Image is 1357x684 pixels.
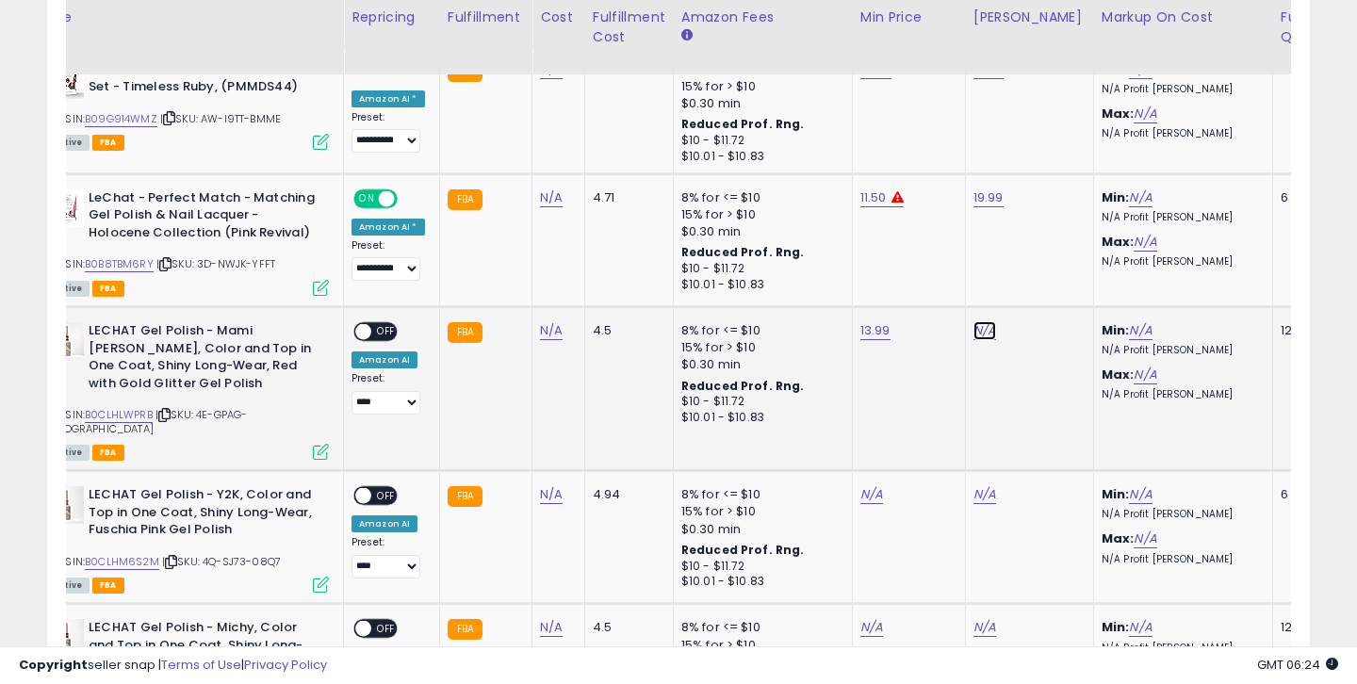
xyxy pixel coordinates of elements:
a: N/A [1134,529,1156,548]
div: 15% for > $10 [681,339,838,356]
div: ASIN: [46,61,329,149]
a: 13.99 [860,321,891,340]
div: Fulfillment [448,8,524,27]
b: LeChat Perfect Match Mood Duo Set - Timeless Ruby, (PMMDS44) [89,61,318,101]
div: 15% for > $10 [681,206,838,223]
span: OFF [371,488,401,504]
div: 6 [1281,486,1339,503]
b: LECHAT Gel Polish - Mami [PERSON_NAME], Color and Top in One Coat, Shiny Long-Wear, Red with Gold... [89,322,318,397]
div: Cost [540,8,577,27]
p: N/A Profit [PERSON_NAME] [1102,553,1258,566]
div: $10.01 - $10.83 [681,277,838,293]
b: LeChat - Perfect Match - Matching Gel Polish & Nail Lacquer - Holocene Collection (Pink Revival) [89,189,318,247]
a: N/A [540,321,563,340]
div: $10 - $11.72 [681,559,838,575]
div: 8% for <= $10 [681,322,838,339]
a: N/A [1129,618,1152,637]
div: Markup on Cost [1102,8,1265,27]
a: N/A [860,485,883,504]
span: 2025-08-18 06:24 GMT [1257,656,1338,674]
div: 4.5 [593,322,659,339]
b: Reduced Prof. Rng. [681,542,805,558]
div: 15% for > $10 [681,503,838,520]
span: OFF [371,324,401,340]
div: Repricing [352,8,432,27]
p: N/A Profit [PERSON_NAME] [1102,508,1258,521]
b: Max: [1102,105,1135,122]
b: LECHAT Gel Polish - Y2K, Color and Top in One Coat, Shiny Long-Wear, Fuschia Pink Gel Polish [89,486,318,544]
div: Preset: [352,239,425,282]
b: Max: [1102,366,1135,383]
div: $0.30 min [681,356,838,373]
div: $10.01 - $10.83 [681,410,838,426]
p: N/A Profit [PERSON_NAME] [1102,388,1258,401]
p: N/A Profit [PERSON_NAME] [1102,344,1258,357]
p: N/A Profit [PERSON_NAME] [1102,211,1258,224]
a: N/A [540,618,563,637]
p: N/A Profit [PERSON_NAME] [1102,127,1258,140]
span: OFF [371,621,401,637]
div: $0.30 min [681,95,838,112]
div: seller snap | | [19,657,327,675]
div: 8% for <= $10 [681,189,838,206]
div: $10.01 - $10.83 [681,149,838,165]
a: N/A [860,618,883,637]
div: Fulfillable Quantity [1281,8,1346,47]
span: | SKU: 4Q-SJ73-08Q7 [162,554,281,569]
a: N/A [1134,105,1156,123]
b: Min: [1102,618,1130,636]
a: B0CLHLWPRB [85,407,153,423]
div: $10.01 - $10.83 [681,574,838,590]
div: $10 - $11.72 [681,394,838,410]
b: Reduced Prof. Rng. [681,378,805,394]
div: 8% for <= $10 [681,619,838,636]
div: Amazon Fees [681,8,844,27]
div: 12 [1281,619,1339,636]
div: Title [41,8,335,27]
span: FBA [92,281,124,297]
div: Preset: [352,536,425,578]
div: $10 - $11.72 [681,261,838,277]
a: Privacy Policy [244,656,327,674]
div: 6 [1281,189,1339,206]
a: N/A [540,485,563,504]
b: Min: [1102,188,1130,206]
span: | SKU: 4E-GPAG-[GEOGRAPHIC_DATA] [46,407,247,435]
a: N/A [973,321,996,340]
span: OFF [395,190,425,206]
span: FBA [92,445,124,461]
a: N/A [540,188,563,207]
span: ON [355,190,379,206]
div: $10 - $11.72 [681,133,838,149]
a: B0CLHM6S2M [85,554,159,570]
span: FBA [92,135,124,151]
div: [PERSON_NAME] [973,8,1086,27]
span: FBA [92,578,124,594]
strong: Copyright [19,656,88,674]
a: 19.99 [973,188,1004,207]
p: N/A Profit [PERSON_NAME] [1102,83,1258,96]
div: 4.71 [593,189,659,206]
div: Amazon AI [352,351,417,368]
a: 11.50 [860,188,887,207]
div: 12 [1281,322,1339,339]
a: N/A [973,618,996,637]
a: N/A [1129,485,1152,504]
b: Min: [1102,485,1130,503]
a: N/A [1134,233,1156,252]
div: 8% for <= $10 [681,486,838,503]
b: Max: [1102,529,1135,547]
div: Fulfillment Cost [593,8,665,47]
span: All listings currently available for purchase on Amazon [46,281,90,297]
div: 4.94 [593,486,659,503]
div: Preset: [352,111,425,154]
span: All listings currently available for purchase on Amazon [46,578,90,594]
b: Reduced Prof. Rng. [681,116,805,132]
a: B09G914WMZ [85,111,157,127]
span: | SKU: AW-I9TT-BMME [160,111,281,126]
small: FBA [448,619,482,640]
p: N/A Profit [PERSON_NAME] [1102,255,1258,269]
span: All listings currently available for purchase on Amazon [46,135,90,151]
small: FBA [448,189,482,210]
b: Reduced Prof. Rng. [681,244,805,260]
